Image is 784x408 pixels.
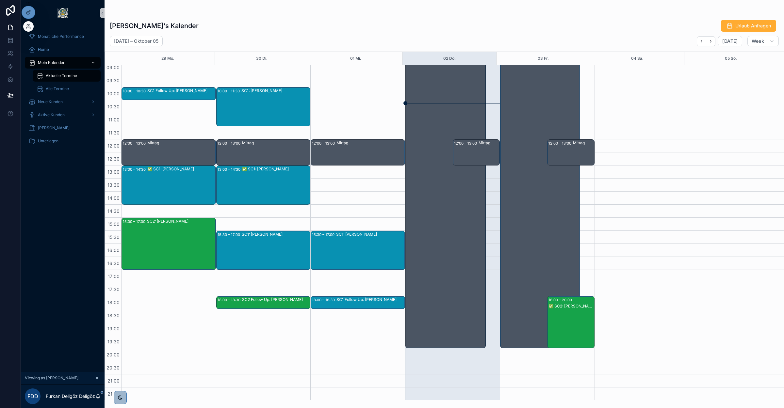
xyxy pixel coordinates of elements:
[123,88,147,94] div: 10:00 – 10:30
[725,52,737,65] button: 05 So.
[106,143,121,149] span: 12:00
[312,140,336,147] div: 12:00 – 13:00
[752,38,764,44] span: Week
[218,166,242,173] div: 13:00 – 14:30
[106,195,121,201] span: 14:00
[631,52,644,65] button: 04 Sa.
[747,36,779,46] button: Week
[25,122,101,134] a: [PERSON_NAME]
[38,47,49,52] span: Home
[106,287,121,292] span: 17:30
[706,36,715,46] button: Next
[38,34,84,39] span: Monatliche Performance
[718,36,742,46] button: [DATE]
[114,38,158,44] h2: [DATE] – Oktober 05
[107,117,121,122] span: 11:00
[218,88,241,94] div: 10:00 – 11:30
[147,88,215,93] div: SC1 Follow Up: [PERSON_NAME]
[256,52,268,65] button: 30 Di.
[46,86,69,91] span: Alle Termine
[106,313,121,318] span: 18:30
[122,218,216,270] div: 15:00 – 17:00SC2: [PERSON_NAME]
[122,140,216,165] div: 12:00 – 13:00Mittag
[106,156,121,162] span: 12:30
[110,21,199,30] h1: [PERSON_NAME]'s Kalender
[106,208,121,214] span: 14:30
[573,140,594,146] div: Mittag
[106,104,121,109] span: 10:30
[27,392,38,400] span: FDD
[105,365,121,370] span: 20:30
[538,52,549,65] button: 03 Fr.
[453,140,499,165] div: 12:00 – 13:00Mittag
[147,140,215,146] div: Mittag
[406,35,485,348] div: 08:00 – 20:00Urlaubsanfrage
[147,166,215,172] div: ✅ SC1: [PERSON_NAME]
[25,109,101,121] a: Aktive Kunden
[38,60,65,65] span: Mein Kalender
[46,393,95,400] p: Furkan Deligöz Deligöz
[311,296,405,309] div: 18:00 – 18:30SC1 Follow Up: [PERSON_NAME]
[242,297,310,302] div: SC2 Follow Up: [PERSON_NAME]
[242,140,310,146] div: Mittag
[735,23,771,29] span: Urlaub Anfragen
[105,352,121,357] span: 20:00
[217,296,310,309] div: 18:00 – 18:30SC2 Follow Up: [PERSON_NAME]
[106,91,121,96] span: 10:00
[161,52,174,65] button: 29 Mo.
[218,140,242,147] div: 12:00 – 13:00
[336,140,404,146] div: Mittag
[311,231,405,270] div: 15:30 – 17:00SC1: [PERSON_NAME]
[123,218,147,225] div: 15:00 – 17:00
[217,166,310,204] div: 13:00 – 14:30✅ SC1: [PERSON_NAME]
[106,260,121,266] span: 16:30
[105,65,121,70] span: 09:00
[241,88,310,93] div: SC1: [PERSON_NAME]
[21,26,105,155] div: scrollable content
[147,219,215,224] div: SC2: [PERSON_NAME]
[38,99,63,104] span: Neue Kunden
[106,378,121,384] span: 21:00
[217,87,310,126] div: 10:00 – 11:30SC1: [PERSON_NAME]
[548,304,594,309] div: ✅ SC2: [PERSON_NAME]
[106,247,121,253] span: 16:00
[548,140,573,147] div: 12:00 – 13:00
[25,31,101,42] a: Monatliche Performance
[500,35,580,348] div: 08:00 – 20:00Feiertag
[25,375,78,381] span: Viewing as [PERSON_NAME]
[336,232,404,237] div: SC1: [PERSON_NAME]
[336,297,404,302] div: SC1 Follow Up: [PERSON_NAME]
[106,274,121,279] span: 17:00
[106,391,121,397] span: 21:30
[106,169,121,175] span: 13:00
[548,297,574,303] div: 18:00 – 20:00
[38,125,70,131] span: [PERSON_NAME]
[697,36,706,46] button: Back
[25,57,101,69] a: Mein Kalender
[217,140,310,165] div: 12:00 – 13:00Mittag
[106,326,121,331] span: 19:00
[242,232,310,237] div: SC1: [PERSON_NAME]
[312,297,336,303] div: 18:00 – 18:30
[33,83,101,95] a: Alle Termine
[25,44,101,55] a: Home
[57,8,68,18] img: App logo
[25,135,101,147] a: Unterlagen
[311,140,405,165] div: 12:00 – 13:00Mittag
[46,73,77,78] span: Aktuelle Termine
[217,231,310,270] div: 15:30 – 17:00SC1: [PERSON_NAME]
[122,87,216,100] div: 10:00 – 10:30SC1 Follow Up: [PERSON_NAME]
[454,140,479,147] div: 12:00 – 13:00
[350,52,361,65] button: 01 Mi.
[218,297,242,303] div: 18:00 – 18:30
[722,38,738,44] span: [DATE]
[106,300,121,305] span: 18:00
[721,20,776,32] button: Urlaub Anfragen
[547,140,594,165] div: 12:00 – 13:00Mittag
